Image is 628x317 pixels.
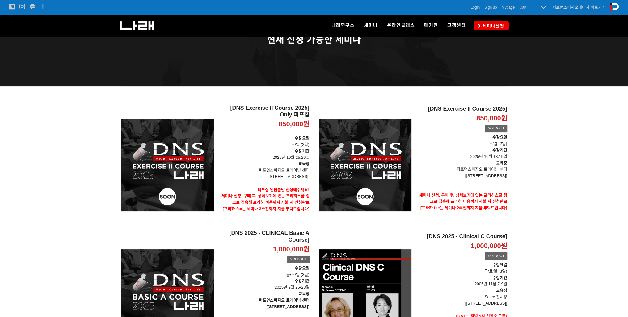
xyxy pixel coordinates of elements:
p: 850,000원 [279,120,310,129]
strong: 수강기간 [492,148,507,152]
strong: 교육장 [496,288,507,293]
p: 토/일 (2일) [416,134,507,147]
span: 고객센터 [447,23,466,28]
p: 금/토/일 (3일) [218,265,310,278]
strong: 수강요일 [492,262,507,267]
strong: 수강요일 [295,266,310,270]
p: [[STREET_ADDRESS]] [218,174,310,180]
p: 850,000원 [476,114,507,123]
span: 세미나신청 [481,23,504,29]
strong: 세미나 신청, 구매 후, 상세보기에 있는 프라하스쿨 링크로 접속해 프라하 비용까지 지불 시 신청완료 [221,193,310,205]
p: 1,000,000원 [471,242,507,251]
span: 세미나 [364,23,378,28]
p: 금/토/일 (3일) [416,262,507,275]
span: 매거진 [424,23,438,28]
p: 1,000,000원 [273,245,310,254]
span: 현재 신청 가능한 세미나 [267,34,361,44]
h2: [DNS 2025 - CLINICAL Basic A Course] [218,230,310,243]
p: Setec 전시장 [416,294,507,300]
strong: 퍼포먼스피지오 트레이닝 센터 [259,298,309,302]
p: 2005년 11월 7-9일 [416,275,507,288]
a: 나래연구소 [327,15,359,36]
a: 매거진 [419,15,443,36]
strong: 수강기간 [492,275,507,280]
strong: 퍼포먼스피지오 [552,5,578,10]
a: [DNS Exercise II Course 2025] Only 파프짐 850,000원 수강요일토/일 (2일)수강기간 2025년 10월 25,26일교육장퍼포먼스피지오 트레이닝 ... [218,105,310,225]
a: 고객센터 [443,15,470,36]
a: Sign up [484,4,497,11]
strong: 교육장 [298,291,310,296]
a: 세미나 [359,15,382,36]
a: Cart [519,4,526,11]
span: 온라인클래스 [387,23,415,28]
h2: [DNS Exercise II Course 2025] [416,106,507,112]
a: Mypage [502,4,515,11]
p: 퍼포먼스피지오 트레이닝 센터 [218,167,310,174]
strong: 파프짐 인원들만 신청해주세요! [258,187,310,192]
a: 온라인클래스 [382,15,419,36]
strong: 수강기간 [295,149,310,153]
strong: [[STREET_ADDRESS]] [266,304,309,309]
p: 2025년 10월 25,26일 [218,148,310,161]
p: 토/일 (2일) [218,135,310,148]
span: [프라하 fee는 세미나 2주전까지 지불 부탁드립니다] [223,206,310,211]
a: Login [471,4,480,11]
p: [[STREET_ADDRESS]] [416,300,507,307]
strong: 교육장 [496,161,507,165]
span: 나래연구소 [331,23,355,28]
div: SOLDOUT [287,256,309,263]
p: 2025년 10월 18,19일 [416,147,507,160]
a: 퍼포먼스피지오페이지 바로가기 [552,5,605,10]
div: SOLDOUT [485,125,507,132]
strong: 교육장 [298,161,310,166]
a: [DNS Exercise II Course 2025] 850,000원 SOLDOUT 수강요일토/일 (2일)수강기간 2025년 10월 18,19일교육장퍼포먼스피지오 트레이닝 센... [416,106,507,224]
p: 2025년 9월 26-28일 [218,278,310,291]
strong: 수강요일 [295,136,310,140]
h2: [DNS Exercise II Course 2025] Only 파프짐 [218,105,310,118]
p: [[STREET_ADDRESS]] [416,173,507,179]
strong: 수강기간 [295,278,310,283]
p: 퍼포먼스피지오 트레이닝 센터 [416,166,507,173]
h2: [DNS 2025 - Clinical C Course] [416,233,507,240]
a: 세미나신청 [474,21,509,30]
span: [프라하 fee는 세미나 2주전까지 지불 부탁드립니다] [420,205,507,210]
div: SOLDOUT [485,252,507,260]
strong: 수강요일 [492,135,507,139]
strong: 세미나 신청, 구매 후, 상세보기에 있는 프라하스쿨 링크로 접속해 프라하 비용까지 지불 시 신청완료 [419,193,507,204]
